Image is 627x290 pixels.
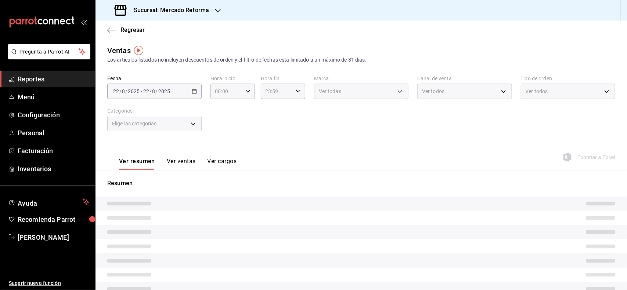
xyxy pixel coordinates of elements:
[158,88,170,94] input: ----
[417,76,512,81] label: Canal de venta
[18,214,89,224] span: Recomienda Parrot
[314,76,408,81] label: Marca
[210,76,255,81] label: Hora inicio
[119,88,122,94] span: /
[319,88,341,95] span: Ver todas
[18,198,80,206] span: Ayuda
[5,53,90,61] a: Pregunta a Parrot AI
[120,26,145,33] span: Regresar
[107,56,615,64] div: Los artículos listados no incluyen descuentos de orden y el filtro de fechas está limitado a un m...
[152,88,156,94] input: --
[107,76,202,81] label: Fecha
[107,45,131,56] div: Ventas
[119,158,155,170] button: Ver resumen
[18,128,89,138] span: Personal
[107,179,615,188] p: Resumen
[20,48,79,56] span: Pregunta a Parrot AI
[18,146,89,156] span: Facturación
[18,232,89,242] span: [PERSON_NAME]
[9,279,89,287] span: Sugerir nueva función
[107,109,202,114] label: Categorías
[134,46,143,55] img: Tooltip marker
[18,110,89,120] span: Configuración
[149,88,152,94] span: /
[125,88,127,94] span: /
[18,92,89,102] span: Menú
[18,164,89,174] span: Inventarios
[521,76,615,81] label: Tipo de orden
[127,88,140,94] input: ----
[122,88,125,94] input: --
[8,44,90,59] button: Pregunta a Parrot AI
[167,158,196,170] button: Ver ventas
[208,158,237,170] button: Ver cargos
[156,88,158,94] span: /
[143,88,149,94] input: --
[112,120,157,127] span: Elige las categorías
[128,6,209,15] h3: Sucursal: Mercado Reforma
[119,158,237,170] div: navigation tabs
[18,74,89,84] span: Reportes
[261,76,305,81] label: Hora fin
[422,88,444,95] span: Ver todos
[113,88,119,94] input: --
[107,26,145,33] button: Regresar
[141,88,142,94] span: -
[526,88,548,95] span: Ver todos
[81,19,87,25] button: open_drawer_menu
